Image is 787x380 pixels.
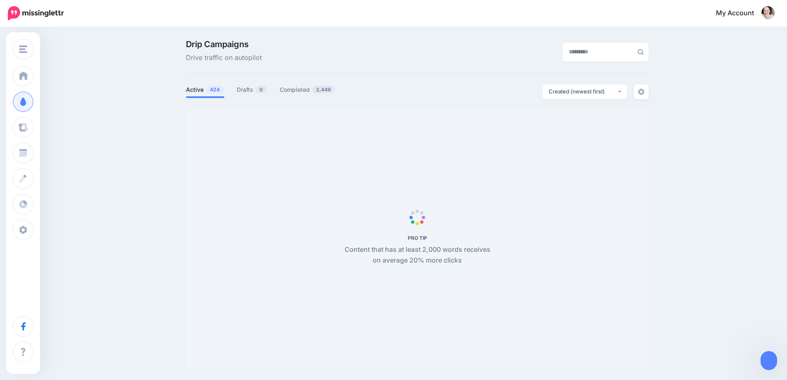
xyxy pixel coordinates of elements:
[186,53,262,63] span: Drive traffic on autopilot
[206,86,224,93] span: 424
[19,45,27,53] img: menu.png
[186,85,224,95] a: Active424
[549,88,617,96] div: Created (newest first)
[340,244,495,266] p: Content that has at least 2,000 words receives on average 20% more clicks
[708,3,775,24] a: My Account
[255,86,267,93] span: 0
[638,88,644,95] img: settings-grey.png
[340,235,495,241] h5: PRO TIP
[637,49,644,55] img: search-grey-6.png
[542,84,627,99] button: Created (newest first)
[312,86,335,93] span: 2,449
[8,6,64,20] img: Missinglettr
[280,85,335,95] a: Completed2,449
[186,40,262,48] span: Drip Campaigns
[237,85,267,95] a: Drafts0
